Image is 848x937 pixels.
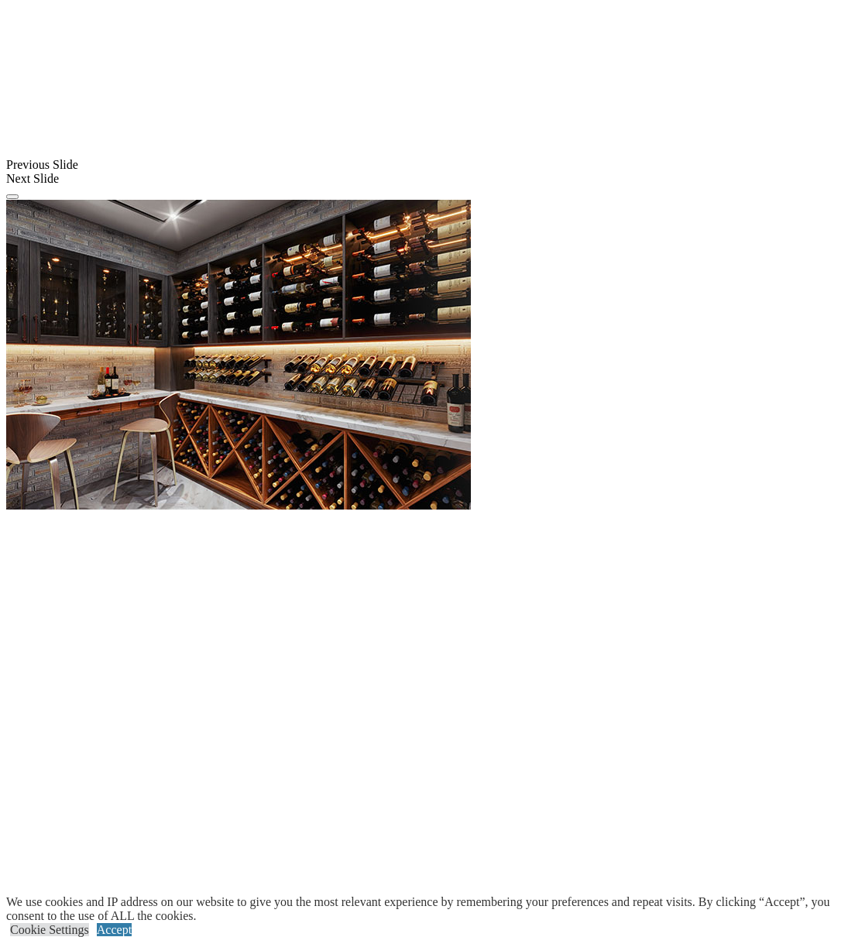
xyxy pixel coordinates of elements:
[10,923,89,936] a: Cookie Settings
[6,158,842,172] div: Previous Slide
[6,172,842,186] div: Next Slide
[6,194,19,199] button: Click here to pause slide show
[97,923,132,936] a: Accept
[6,200,471,510] img: Banner for mobile view
[6,895,848,923] div: We use cookies and IP address on our website to give you the most relevant experience by remember...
